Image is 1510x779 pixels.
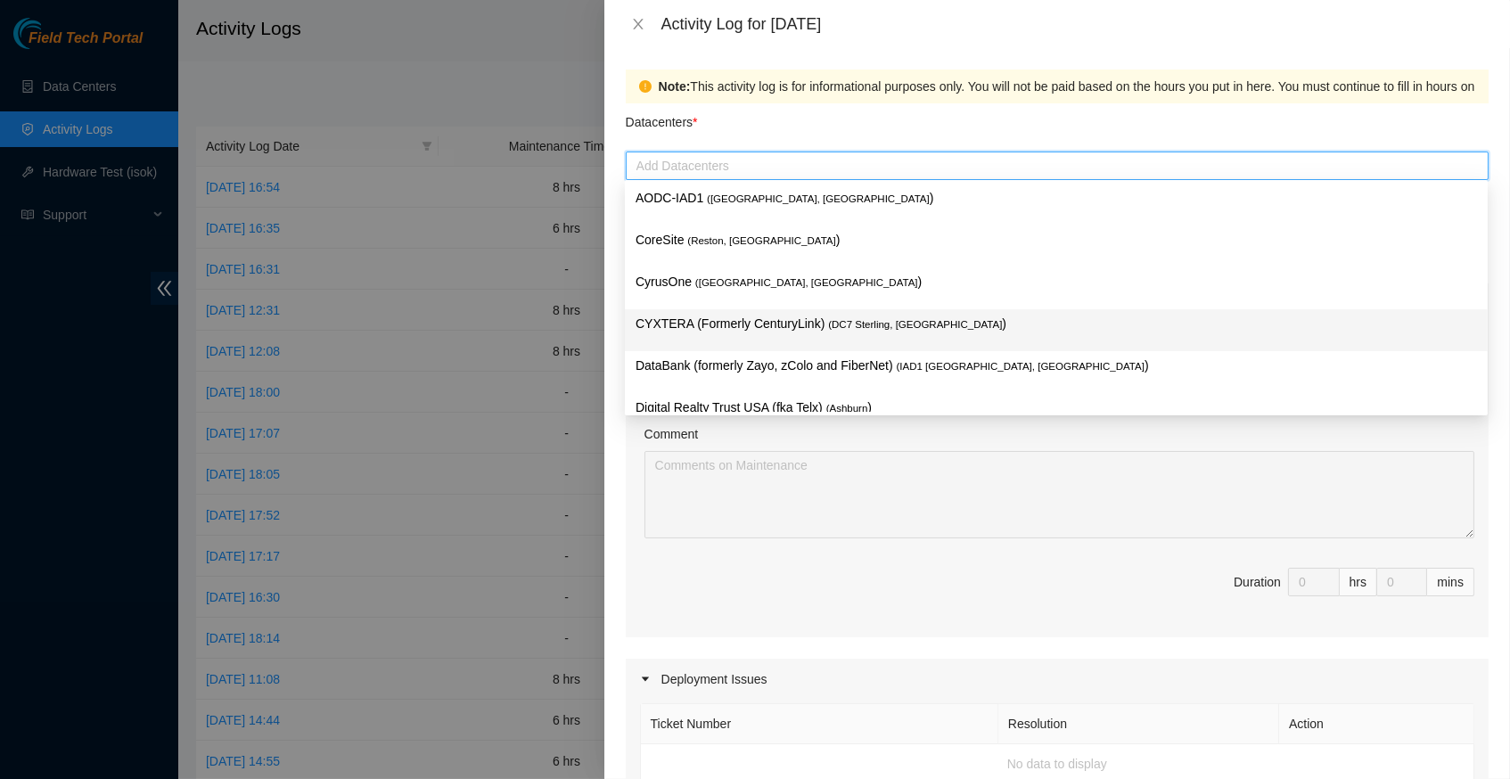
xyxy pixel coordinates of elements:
[636,314,1477,334] p: CYXTERA (Formerly CenturyLink) )
[639,80,652,93] span: exclamation-circle
[1234,572,1281,592] div: Duration
[636,272,1477,292] p: CyrusOne )
[636,398,1477,418] p: Digital Realty Trust USA (fka Telx) )
[1279,704,1474,744] th: Action
[636,230,1477,250] p: CoreSite )
[897,361,1145,372] span: ( IAD1 [GEOGRAPHIC_DATA], [GEOGRAPHIC_DATA]
[828,319,1002,330] span: ( DC7 Sterling, [GEOGRAPHIC_DATA]
[640,674,651,685] span: caret-right
[661,14,1489,34] div: Activity Log for [DATE]
[631,17,645,31] span: close
[636,356,1477,376] p: DataBank (formerly Zayo, zColo and FiberNet) )
[1427,568,1474,596] div: mins
[1340,568,1377,596] div: hrs
[826,403,868,414] span: ( Ashburn
[644,451,1474,538] textarea: Comment
[687,235,835,246] span: ( Reston, [GEOGRAPHIC_DATA]
[707,193,930,204] span: ( [GEOGRAPHIC_DATA], [GEOGRAPHIC_DATA]
[998,704,1279,744] th: Resolution
[644,424,699,444] label: Comment
[626,103,698,132] p: Datacenters
[659,77,691,96] strong: Note:
[626,16,651,33] button: Close
[695,277,918,288] span: ( [GEOGRAPHIC_DATA], [GEOGRAPHIC_DATA]
[636,188,1477,209] p: AODC-IAD1 )
[641,704,998,744] th: Ticket Number
[626,659,1489,700] div: Deployment Issues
